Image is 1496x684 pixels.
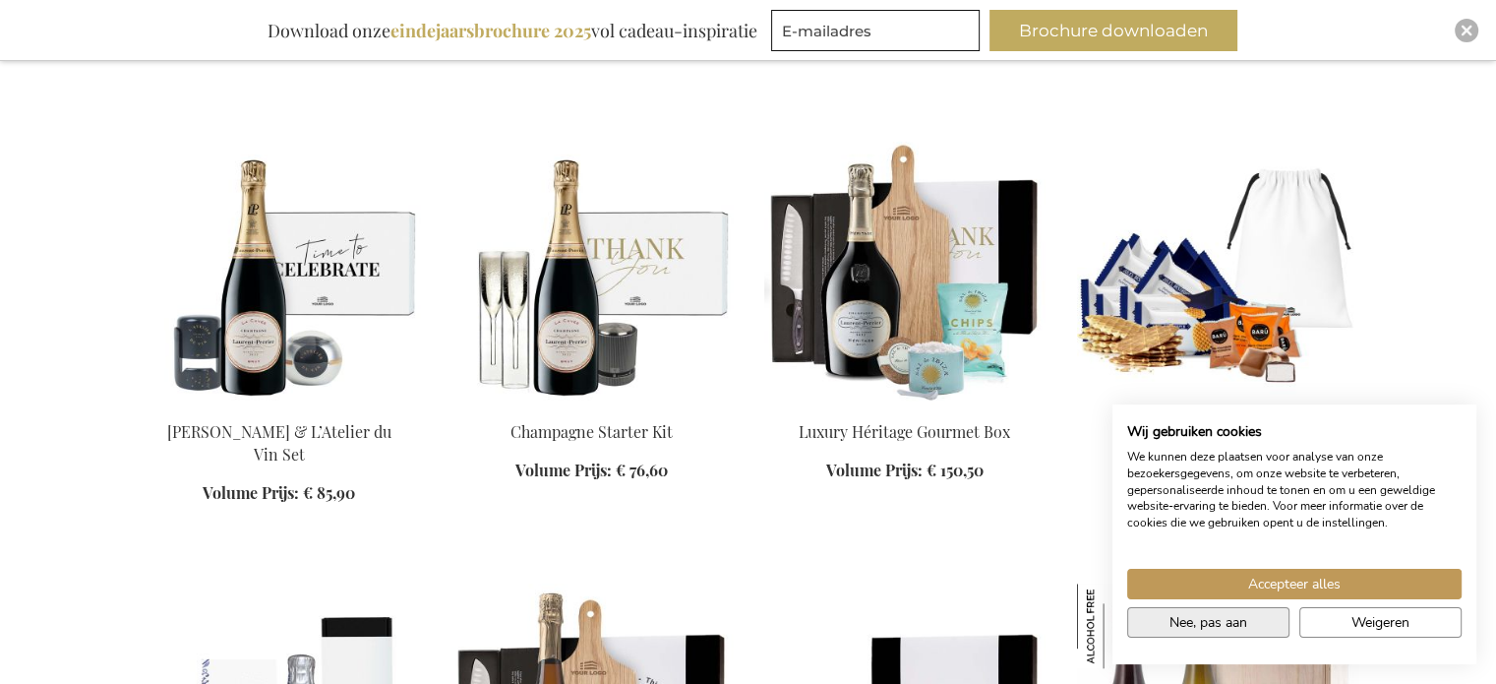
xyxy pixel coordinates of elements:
[1127,569,1462,599] button: Accepteer alle cookies
[1127,607,1289,638] button: Pas cookie voorkeuren aan
[764,129,1046,404] img: Luxury Héritage Gourmet Box
[1169,612,1247,633] span: Nee, pas aan
[1248,574,1341,594] span: Accepteer alles
[764,397,1046,415] a: Luxury Héritage Gourmet Box
[989,10,1237,51] button: Brochure downloaden
[515,460,612,480] span: Volume Prijs:
[139,129,420,404] img: Laurent Perrier & L’Atelier du Vin Set
[510,421,673,442] a: Champagne Starter Kit
[826,460,984,482] a: Volume Prijs: € 150,50
[1077,397,1358,415] a: Sweet Moment Gift Bag
[167,421,391,465] a: [PERSON_NAME] & L’Atelier du Vin Set
[1455,19,1478,42] div: Close
[616,460,668,480] span: € 76,60
[799,421,1010,442] a: Luxury Héritage Gourmet Box
[1299,607,1462,638] button: Alle cookies weigeren
[1127,449,1462,531] p: We kunnen deze plaatsen voor analyse van onze bezoekersgegevens, om onze website te verbeteren, g...
[451,129,733,404] img: Champagne Starter Kit
[139,397,420,415] a: Laurent Perrier & L’Atelier du Vin Set
[203,482,299,503] span: Volume Prijs:
[927,460,984,480] span: € 150,50
[303,482,355,503] span: € 85,90
[1127,423,1462,441] h2: Wij gebruiken cookies
[390,19,591,42] b: eindejaarsbrochure 2025
[451,397,733,415] a: Champagne Starter Kit
[771,10,980,51] input: E-mailadres
[1461,25,1472,36] img: Close
[203,482,355,505] a: Volume Prijs: € 85,90
[1351,612,1409,633] span: Weigeren
[771,10,986,57] form: marketing offers and promotions
[515,460,668,482] a: Volume Prijs: € 76,60
[826,460,923,480] span: Volume Prijs:
[1077,129,1358,404] img: Sweet Moment Gift Bag
[1077,584,1162,668] img: Divin Alcoholvrij Wijn Duo
[259,10,766,51] div: Download onze vol cadeau-inspiratie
